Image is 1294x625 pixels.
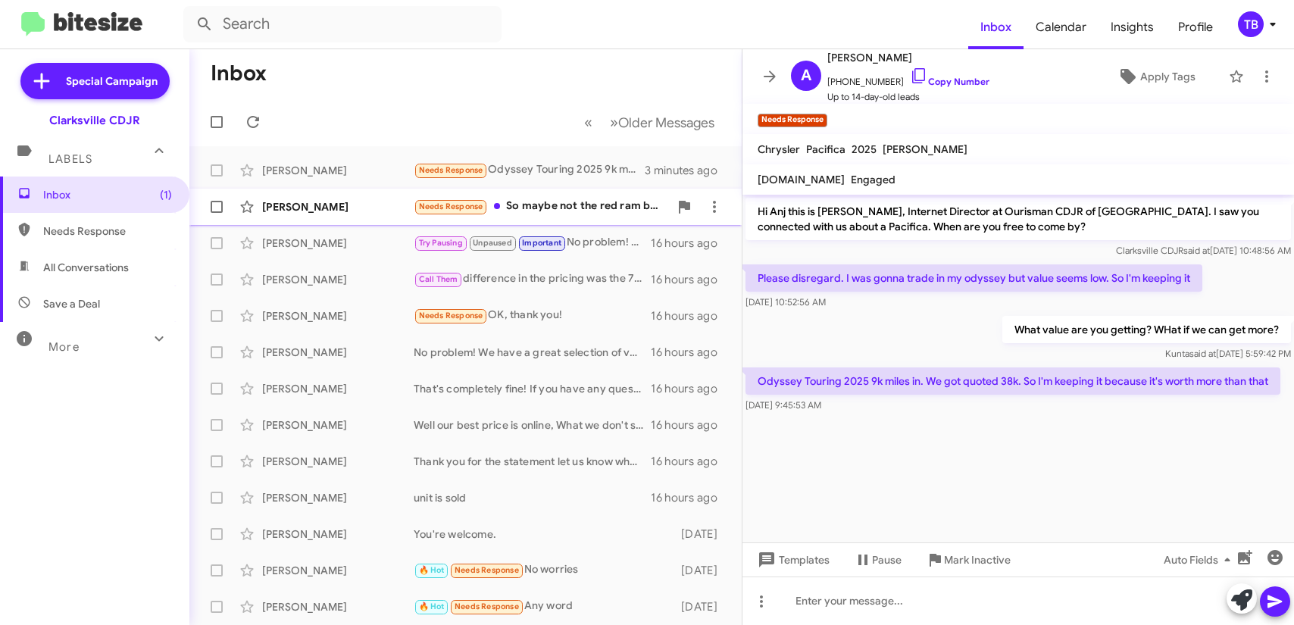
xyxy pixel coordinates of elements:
[601,107,724,138] button: Next
[262,563,414,578] div: [PERSON_NAME]
[651,308,730,323] div: 16 hours ago
[262,417,414,433] div: [PERSON_NAME]
[679,599,730,614] div: [DATE]
[414,454,651,469] div: Thank you for the statement let us know when your serious about buying we will be here to help
[651,381,730,396] div: 16 hours ago
[262,199,414,214] div: [PERSON_NAME]
[651,490,730,505] div: 16 hours ago
[414,598,679,615] div: Any word
[755,546,830,573] span: Templates
[1225,11,1277,37] button: TB
[20,63,170,99] a: Special Campaign
[872,546,902,573] span: Pause
[618,114,714,131] span: Older Messages
[806,142,845,156] span: Pacifica
[414,527,679,542] div: You're welcome.
[1183,245,1210,256] span: said at
[679,527,730,542] div: [DATE]
[419,202,483,211] span: Needs Response
[651,417,730,433] div: 16 hours ago
[414,307,651,324] div: OK, thank you!
[211,61,267,86] h1: Inbox
[575,107,602,138] button: Previous
[1165,348,1291,359] span: Kunta [DATE] 5:59:42 PM
[842,546,914,573] button: Pause
[262,345,414,360] div: [PERSON_NAME]
[801,64,811,88] span: A
[43,296,100,311] span: Save a Deal
[1164,546,1236,573] span: Auto Fields
[262,308,414,323] div: [PERSON_NAME]
[522,238,561,248] span: Important
[1166,5,1225,49] a: Profile
[414,561,679,579] div: No worries
[419,274,458,284] span: Call Them
[419,565,445,575] span: 🔥 Hot
[414,381,651,396] div: That's completely fine! If you have any questions or need assistance in the future, feel free to ...
[651,236,730,251] div: 16 hours ago
[455,602,519,611] span: Needs Response
[419,602,445,611] span: 🔥 Hot
[49,113,140,128] div: Clarksville CDJR
[414,270,651,288] div: difference in the pricing was the 7500 ev tax, Did you qualify for it?
[745,367,1280,395] p: Odyssey Touring 2025 9k miles in. We got quoted 38k. So I'm keeping it because it's worth more th...
[742,546,842,573] button: Templates
[183,6,502,42] input: Search
[910,76,989,87] a: Copy Number
[758,114,827,127] small: Needs Response
[758,142,800,156] span: Chrysler
[262,381,414,396] div: [PERSON_NAME]
[610,113,618,132] span: »
[473,238,512,248] span: Unpaused
[262,599,414,614] div: [PERSON_NAME]
[852,142,877,156] span: 2025
[1189,348,1216,359] span: said at
[262,527,414,542] div: [PERSON_NAME]
[968,5,1024,49] a: Inbox
[758,173,845,186] span: [DOMAIN_NAME]
[1116,245,1291,256] span: Clarksville CDJR [DATE] 10:48:56 AM
[745,399,821,411] span: [DATE] 9:45:53 AM
[48,340,80,354] span: More
[944,546,1011,573] span: Mark Inactive
[827,67,989,89] span: [PHONE_NUMBER]
[745,264,1202,292] p: Please disregard. I was gonna trade in my odyssey but value seems low. So I'm keeping it
[414,198,669,215] div: So maybe not the red ram but I plan on comming up to the dealership with my trade in and title. I...
[679,563,730,578] div: [DATE]
[160,187,172,202] span: (1)
[1002,316,1291,343] p: What value are you getting? WHat if we can get more?
[851,173,895,186] span: Engaged
[651,272,730,287] div: 16 hours ago
[414,234,651,252] div: No problem! Whenever you're ready, feel free to reach out. In the meantime, if you have any quest...
[1090,63,1221,90] button: Apply Tags
[414,161,645,179] div: Odyssey Touring 2025 9k miles in. We got quoted 38k. So I'm keeping it because it's worth more th...
[414,417,651,433] div: Well our best price is online, What we don't send out OTD number without verification of the cust...
[883,142,967,156] span: [PERSON_NAME]
[455,565,519,575] span: Needs Response
[414,490,651,505] div: unit is sold
[66,73,158,89] span: Special Campaign
[419,238,463,248] span: Try Pausing
[262,163,414,178] div: [PERSON_NAME]
[419,311,483,320] span: Needs Response
[745,198,1291,240] p: Hi Anj this is [PERSON_NAME], Internet Director at Ourisman CDJR of [GEOGRAPHIC_DATA]. I saw you ...
[827,48,989,67] span: [PERSON_NAME]
[1152,546,1249,573] button: Auto Fields
[262,236,414,251] div: [PERSON_NAME]
[645,163,730,178] div: 3 minutes ago
[414,345,651,360] div: No problem! We have a great selection of vehicles. When would be a good time for you to visit the...
[584,113,592,132] span: «
[1099,5,1166,49] a: Insights
[651,345,730,360] div: 16 hours ago
[48,152,92,166] span: Labels
[1238,11,1264,37] div: TB
[262,454,414,469] div: [PERSON_NAME]
[1024,5,1099,49] a: Calendar
[262,272,414,287] div: [PERSON_NAME]
[745,296,826,308] span: [DATE] 10:52:56 AM
[576,107,724,138] nav: Page navigation example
